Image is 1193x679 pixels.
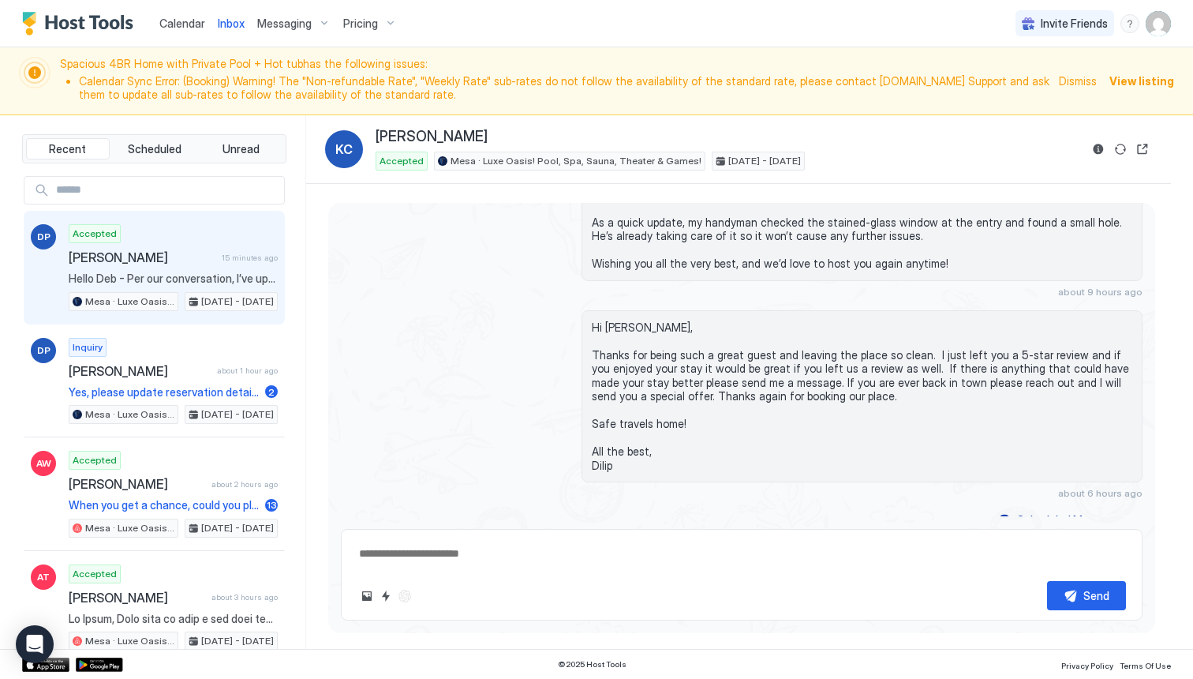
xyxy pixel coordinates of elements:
button: Send [1047,581,1126,610]
span: [DATE] - [DATE] [201,634,274,648]
span: Invite Friends [1041,17,1108,31]
span: Hi [PERSON_NAME], Thanks for being such a great guest and leaving the place so clean. I just left... [592,321,1132,473]
button: Scheduled Messages [996,509,1143,531]
span: about 6 hours ago [1058,487,1143,499]
span: Accepted [73,567,117,581]
span: about 3 hours ago [211,592,278,602]
a: Inbox [218,15,245,32]
span: DP [37,230,50,244]
button: Scheduled [113,138,196,160]
span: Messaging [257,17,312,31]
div: Dismiss [1059,73,1097,89]
input: Input Field [50,177,284,204]
span: Accepted [380,154,424,168]
span: [DATE] - [DATE] [728,154,801,168]
div: View listing [1109,73,1174,89]
span: Yes, please update reservation details. Yes, I’m receiving your messages through the VRBO website... [69,385,259,400]
span: [PERSON_NAME] [69,590,205,606]
span: Terms Of Use [1120,661,1171,670]
span: [PERSON_NAME] [69,476,205,492]
span: Inbox [218,17,245,30]
span: Accepted [73,227,117,241]
span: DP [37,343,50,358]
a: Terms Of Use [1120,656,1171,673]
span: 13 [267,499,277,511]
span: [PERSON_NAME] [376,128,488,146]
span: Mesa · Luxe Oasis! Pool, Spa, Sauna, Theater & Games! [85,407,174,422]
span: © 2025 Host Tools [558,659,626,670]
span: [PERSON_NAME] [69,363,211,379]
a: Privacy Policy [1061,656,1113,673]
a: App Store [22,658,69,672]
span: about 1 hour ago [217,366,278,376]
span: Mesa · Luxe Oasis! Pool, Spa, Sauna, Theater & Games! [85,521,174,535]
span: When you get a chance, could you please return the keys to the lockbox and make sure it’s closed ... [69,498,259,512]
button: Upload image [357,587,376,606]
span: [DATE] - [DATE] [201,521,274,535]
span: [DATE] - [DATE] [201,294,274,309]
span: Accepted [73,453,117,467]
span: Mesa · Luxe Oasis! Pool, Spa, Sauna, Theater & Games! [451,154,701,168]
div: User profile [1146,11,1171,36]
span: Scheduled [128,142,181,156]
button: Open reservation [1133,140,1152,159]
span: Recent [49,142,86,156]
span: Unread [223,142,260,156]
span: [PERSON_NAME] [69,249,215,265]
span: AW [36,456,51,471]
button: Reservation information [1089,140,1108,159]
div: Open Intercom Messenger [16,625,54,663]
span: Spacious 4BR Home with Private Pool + Hot tub has the following issues: [60,57,1049,105]
a: Google Play Store [76,658,123,672]
span: Mesa · Luxe Oasis! Pool, Spa, Sauna, Theater & Games! [85,634,174,648]
button: Sync reservation [1111,140,1130,159]
span: Privacy Policy [1061,661,1113,670]
span: 15 minutes ago [222,253,278,263]
span: Calendar [159,17,205,30]
div: menu [1120,14,1139,33]
span: Hello Deb - Per our conversation, I’ve updated your reservation to include [DATE] ($349) and appl... [69,272,278,286]
div: tab-group [22,134,286,164]
span: [DATE] - [DATE] [201,407,274,422]
div: Scheduled Messages [1017,512,1124,528]
span: Lo Ipsum, Dolo sita co adip e sed doei temp — inc utlabore! 🎉 Et dolo mag aliquae adm veni qui no... [69,612,278,626]
a: Calendar [159,15,205,32]
div: Send [1083,587,1109,604]
span: about 9 hours ago [1058,286,1143,298]
li: Calendar Sync Error: (Booking) Warning! The "Non-refundable Rate", "Weekly Rate" sub-rates do not... [79,74,1049,102]
span: about 2 hours ago [211,479,278,490]
span: AT [37,570,50,584]
button: Quick reply [376,587,395,606]
span: KC [335,140,353,159]
span: Inquiry [73,340,103,355]
button: Unread [199,138,282,160]
span: 2 [268,386,275,398]
button: Recent [26,138,110,160]
span: Pricing [343,17,378,31]
a: Host Tools Logo [22,12,140,36]
span: Mesa · Luxe Oasis! Pool, Spa, Sauna, Theater & Games! [85,294,174,309]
